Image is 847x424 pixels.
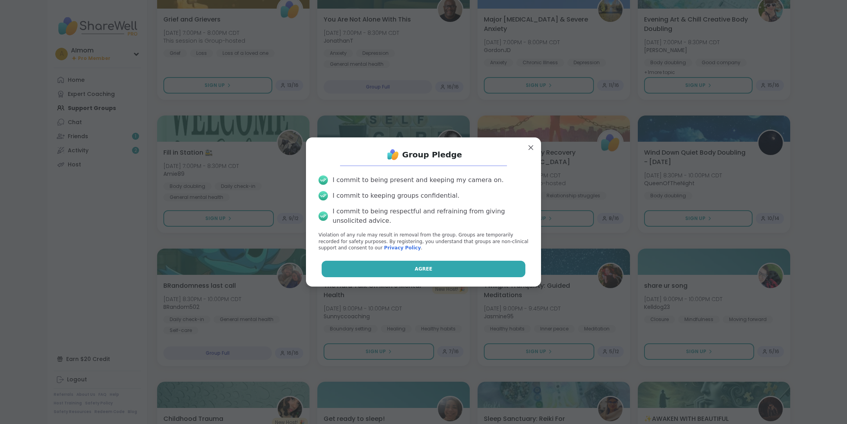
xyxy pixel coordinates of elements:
[385,147,401,162] img: ShareWell Logo
[322,261,526,277] button: Agree
[415,265,433,272] span: Agree
[333,207,528,226] div: I commit to being respectful and refraining from giving unsolicited advice.
[333,175,503,185] div: I commit to being present and keeping my camera on.
[402,149,462,160] h1: Group Pledge
[333,191,460,200] div: I commit to keeping groups confidential.
[319,232,528,251] p: Violation of any rule may result in removal from the group. Groups are temporarily recorded for s...
[384,245,421,251] a: Privacy Policy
